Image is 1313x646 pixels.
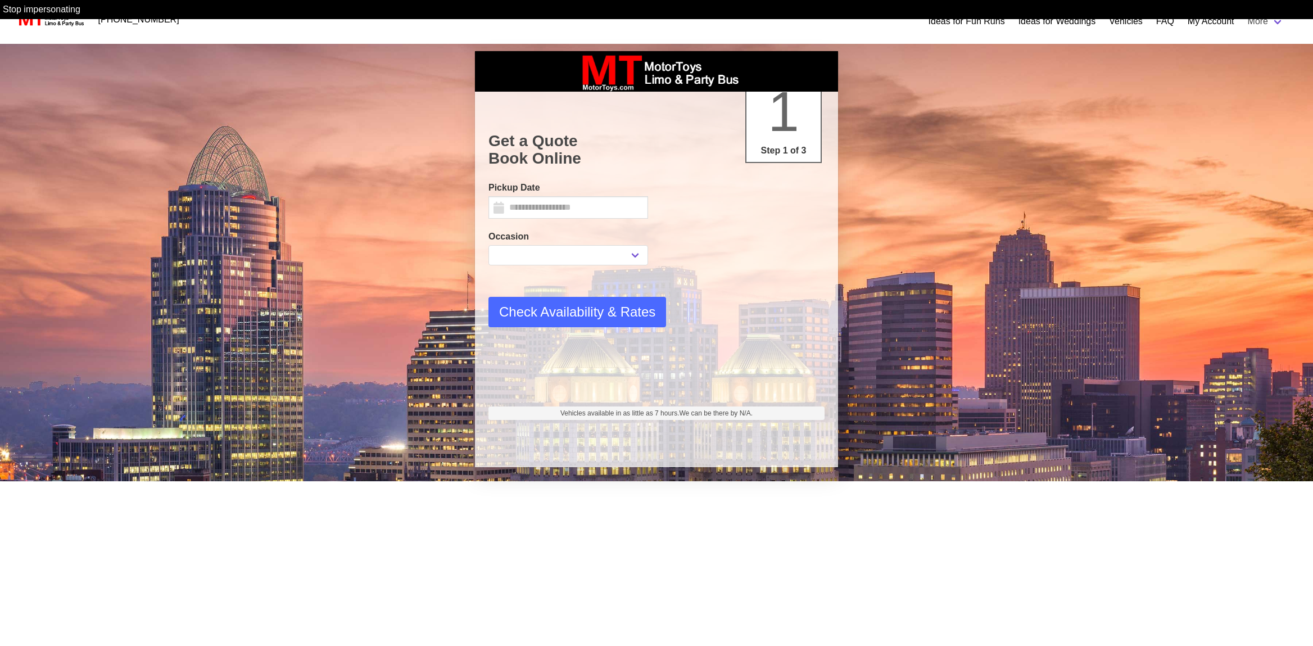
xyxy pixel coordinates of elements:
[499,302,655,322] span: Check Availability & Rates
[572,51,741,92] img: box_logo_brand.jpeg
[1156,15,1174,28] a: FAQ
[679,409,753,417] span: We can be there by N/A.
[560,408,753,418] span: Vehicles available in as little as 7 hours.
[1018,15,1096,28] a: Ideas for Weddings
[16,12,85,28] img: MotorToys Logo
[768,80,799,143] span: 1
[1241,10,1291,33] a: More
[92,8,186,31] a: [PHONE_NUMBER]
[488,230,648,243] label: Occasion
[488,297,666,327] button: Check Availability & Rates
[1188,15,1234,28] a: My Account
[751,144,816,157] p: Step 1 of 3
[488,132,825,168] h1: Get a Quote Book Online
[3,4,80,14] a: Stop impersonating
[488,181,648,195] label: Pickup Date
[1109,15,1143,28] a: Vehicles
[929,15,1005,28] a: Ideas for Fun Runs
